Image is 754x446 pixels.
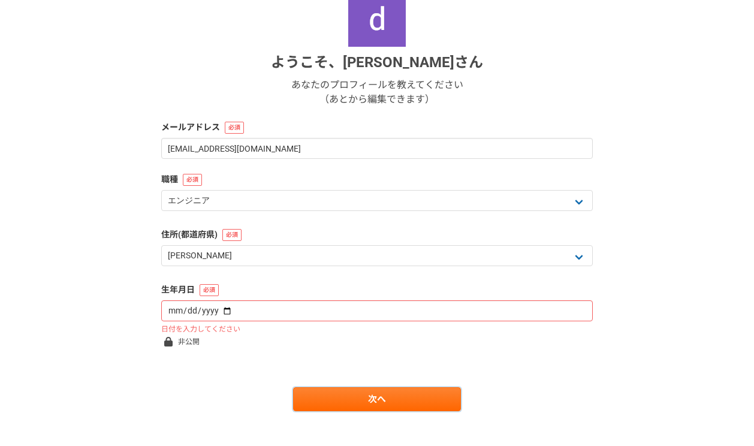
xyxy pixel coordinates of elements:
label: 住所(都道府県) [161,228,593,241]
h1: ようこそ、 [PERSON_NAME] さん [271,52,483,73]
a: 次へ [293,387,461,411]
span: 非公開 [178,334,200,349]
label: 職種 [161,173,593,186]
label: メールアドレス [161,121,593,134]
p: あなたのプロフィールを教えてください （あとから編集できます） [291,78,463,107]
p: 日付を入力してください [161,324,593,334]
label: 生年月日 [161,284,593,296]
